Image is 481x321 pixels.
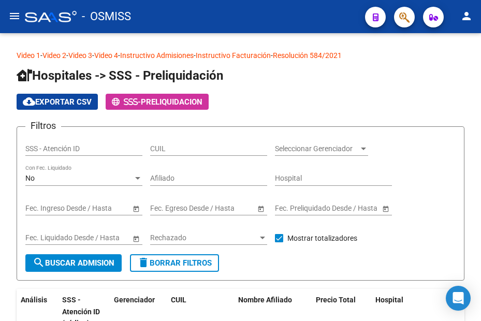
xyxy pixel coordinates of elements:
[150,234,258,242] span: Rechazado
[255,203,266,214] button: Open calendar
[316,296,356,304] span: Precio Total
[17,50,464,61] p: - - - - - -
[94,51,118,60] a: Video 4
[25,174,35,182] span: No
[130,254,219,272] button: Borrar Filtros
[137,256,150,269] mat-icon: delete
[130,233,141,244] button: Open calendar
[130,203,141,214] button: Open calendar
[23,95,35,108] mat-icon: cloud_download
[137,258,212,268] span: Borrar Filtros
[150,204,182,213] input: Start date
[460,10,473,22] mat-icon: person
[191,204,242,213] input: End date
[287,232,357,244] span: Mostrar totalizadores
[25,119,61,133] h3: Filtros
[21,296,47,304] span: Análisis
[275,144,359,153] span: Seleccionar Gerenciador
[275,204,307,213] input: Start date
[25,234,57,242] input: Start date
[68,51,92,60] a: Video 3
[316,204,367,213] input: End date
[114,296,155,304] span: Gerenciador
[446,286,471,311] div: Open Intercom Messenger
[17,68,223,83] span: Hospitales -> SSS - Preliquidación
[17,94,98,110] button: Exportar CSV
[171,296,186,304] span: CUIL
[66,204,117,213] input: End date
[33,258,114,268] span: Buscar admision
[25,254,122,272] button: Buscar admision
[42,51,66,60] a: Video 2
[33,256,45,269] mat-icon: search
[238,296,292,304] span: Nombre Afiliado
[17,51,40,60] a: Video 1
[141,97,202,107] span: PRELIQUIDACION
[82,5,131,28] span: - OSMISS
[196,51,271,60] a: Instructivo Facturación
[25,204,57,213] input: Start date
[106,94,209,110] button: -PRELIQUIDACION
[66,234,117,242] input: End date
[23,97,92,107] span: Exportar CSV
[375,296,403,304] span: Hospital
[120,51,194,60] a: Instructivo Admisiones
[273,51,342,60] a: Resolución 584/2021
[380,203,391,214] button: Open calendar
[112,97,141,107] span: -
[8,10,21,22] mat-icon: menu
